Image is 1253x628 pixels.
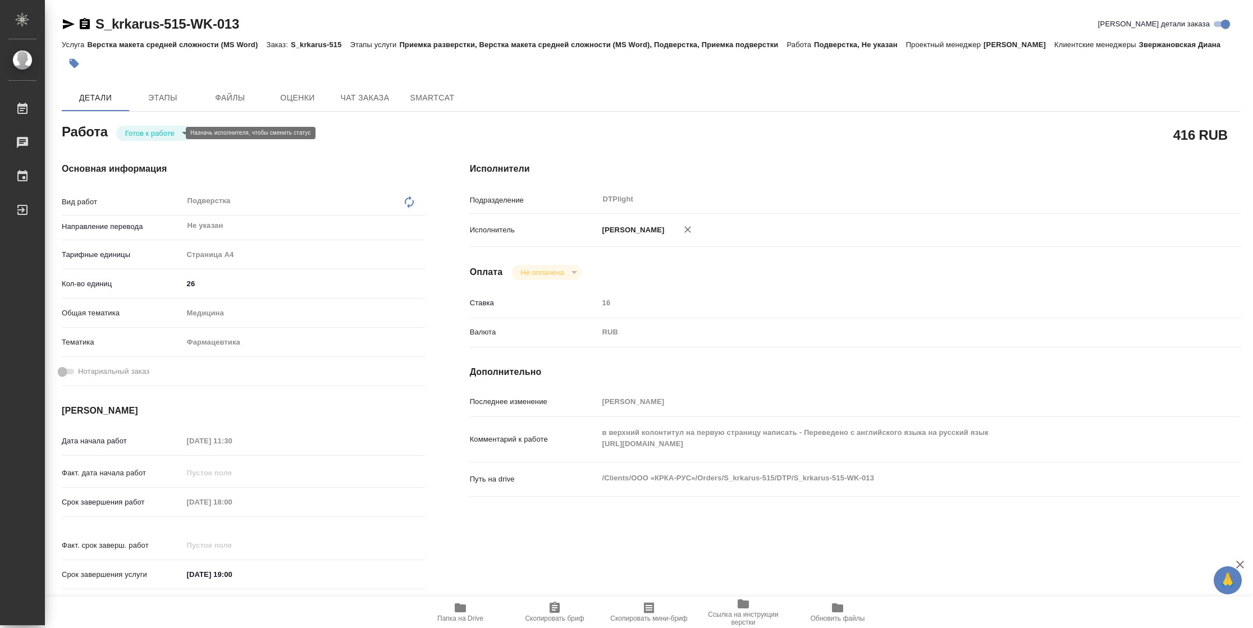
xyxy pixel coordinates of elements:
p: Проектный менеджер [906,40,984,49]
span: Детали [68,91,122,105]
span: 🙏 [1218,569,1237,592]
p: Дата начала работ [62,436,183,447]
input: ✎ Введи что-нибудь [183,566,281,583]
button: Скопировать ссылку для ЯМессенджера [62,17,75,31]
input: Пустое поле [183,465,281,481]
textarea: в верхний колонтитул на первую страницу написать - Переведено с английского языка на русский язык... [598,423,1177,453]
p: [PERSON_NAME] [984,40,1054,49]
p: Срок завершения услуги [62,569,183,580]
p: Верстка макета средней сложности (MS Word) [87,40,266,49]
span: Скопировать мини-бриф [610,615,687,622]
div: Готов к работе [116,126,191,141]
input: Пустое поле [183,433,281,449]
p: Факт. дата начала работ [62,467,183,479]
button: Обновить файлы [790,597,885,628]
button: Не оплачена [517,268,567,277]
span: Ссылка на инструкции верстки [703,611,784,626]
button: Удалить исполнителя [675,217,700,242]
p: Услуга [62,40,87,49]
span: Файлы [203,91,257,105]
button: Добавить тэг [62,51,86,76]
p: S_krkarus-515 [291,40,350,49]
input: Пустое поле [598,393,1177,410]
input: ✎ Введи что-нибудь [183,276,425,292]
p: Комментарий к работе [470,434,598,445]
span: Нотариальный заказ [78,366,149,377]
span: Папка на Drive [437,615,483,622]
p: Клиентские менеджеры [1054,40,1139,49]
p: Приемка разверстки, Верстка макета средней сложности (MS Word), Подверстка, Приемка подверстки [399,40,786,49]
p: Этапы услуги [350,40,400,49]
button: Скопировать бриф [507,597,602,628]
h4: Оплата [470,265,503,279]
button: Готов к работе [122,129,178,138]
span: Оценки [271,91,324,105]
h4: Дополнительно [470,365,1241,379]
button: Папка на Drive [413,597,507,628]
button: Ссылка на инструкции верстки [696,597,790,628]
p: Подразделение [470,195,598,206]
span: SmartCat [405,91,459,105]
p: Кол-во единиц [62,278,183,290]
input: Пустое поле [183,537,281,553]
p: Работа [786,40,814,49]
p: Тематика [62,337,183,348]
div: Медицина [183,304,425,323]
div: RUB [598,323,1177,342]
p: Вид работ [62,196,183,208]
p: Звержановская Диана [1139,40,1229,49]
h4: [PERSON_NAME] [62,404,425,418]
span: Чат заказа [338,91,392,105]
p: Валюта [470,327,598,338]
button: 🙏 [1214,566,1242,594]
p: Срок завершения работ [62,497,183,508]
p: Исполнитель [470,224,598,236]
p: Факт. срок заверш. работ [62,540,183,551]
div: Страница А4 [183,245,425,264]
p: Подверстка, Не указан [814,40,906,49]
div: Фармацевтика [183,333,425,352]
p: [PERSON_NAME] [598,224,665,236]
span: Этапы [136,91,190,105]
p: Ставка [470,297,598,309]
h2: Работа [62,121,108,141]
div: Готов к работе [511,265,580,280]
button: Скопировать мини-бриф [602,597,696,628]
p: Путь на drive [470,474,598,485]
p: Общая тематика [62,308,183,319]
h4: Исполнители [470,162,1241,176]
p: Заказ: [266,40,290,49]
h2: 416 RUB [1173,125,1228,144]
p: Тарифные единицы [62,249,183,260]
p: Последнее изменение [470,396,598,407]
a: S_krkarus-515-WK-013 [95,16,239,31]
span: [PERSON_NAME] детали заказа [1098,19,1210,30]
input: Пустое поле [598,295,1177,311]
span: Обновить файлы [811,615,865,622]
textarea: /Clients/ООО «КРКА-РУС»/Orders/S_krkarus-515/DTP/S_krkarus-515-WK-013 [598,469,1177,488]
span: Скопировать бриф [525,615,584,622]
h4: Основная информация [62,162,425,176]
p: Направление перевода [62,221,183,232]
input: Пустое поле [183,494,281,510]
button: Скопировать ссылку [78,17,92,31]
